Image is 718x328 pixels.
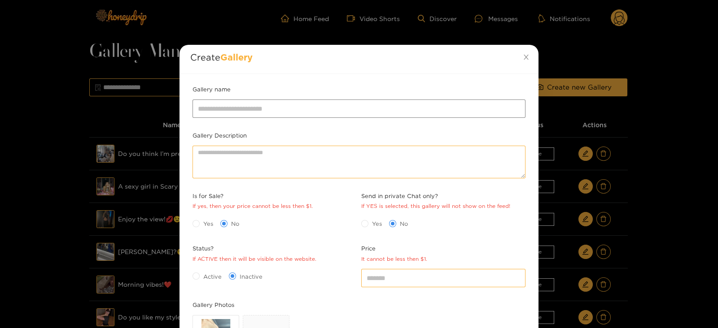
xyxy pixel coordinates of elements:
[236,272,266,281] span: Inactive
[190,52,528,62] h2: Create
[396,219,412,228] span: No
[193,85,231,94] label: Gallery name
[228,219,243,228] span: No
[193,202,313,211] div: If yes, then your price cannot be less then $1.
[200,219,217,228] span: Yes
[193,255,316,263] div: If ACTIVE then it will be visible on the website.
[361,244,427,253] span: Price
[513,45,538,70] button: Close
[193,244,316,253] span: Status?
[193,300,234,309] label: Gallery Photos
[193,191,313,200] span: Is for Sale?
[523,54,530,60] span: close
[193,131,247,140] label: Gallery Description
[193,99,525,117] input: Gallery name
[193,146,525,178] textarea: Gallery Description
[368,219,385,228] span: Yes
[220,52,253,62] span: Gallery
[200,272,225,281] span: Active
[361,202,510,211] div: If YES is selected, this gallery will not show on the feed!
[361,191,510,200] span: Send in private Chat only?
[361,255,427,263] div: It cannot be less then $1.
